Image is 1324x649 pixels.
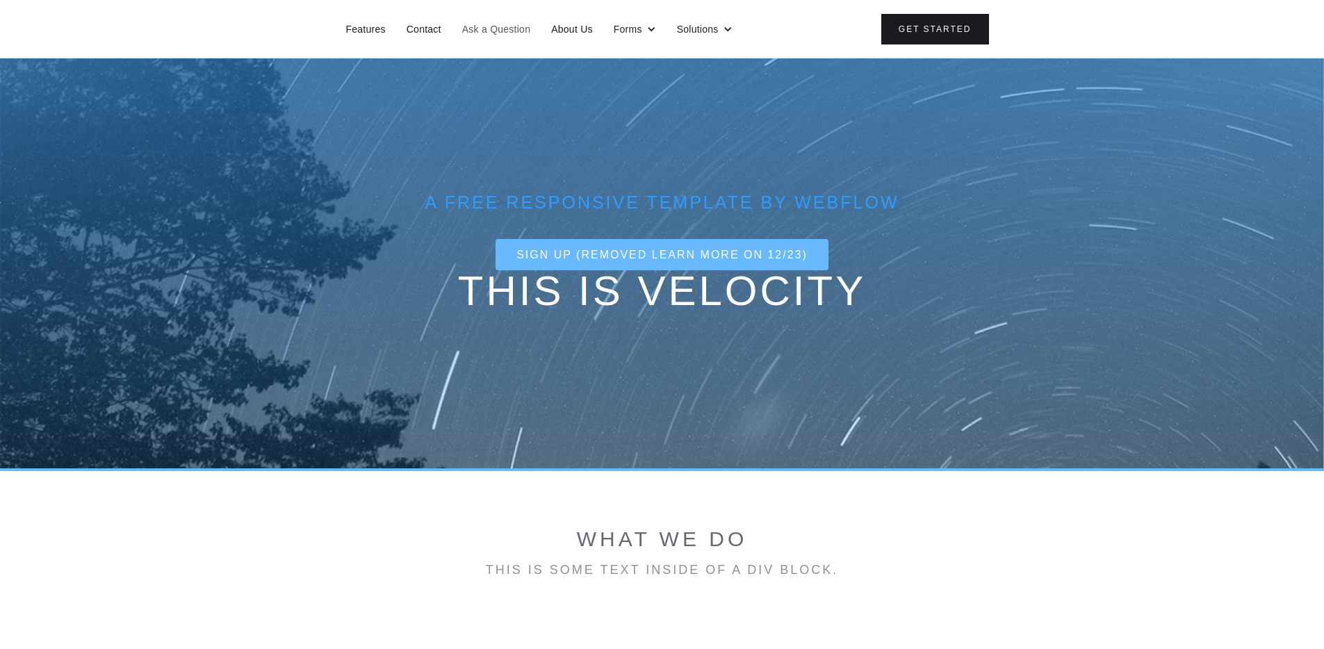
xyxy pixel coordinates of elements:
[339,20,393,38] a: Features
[670,19,739,40] div: Solutions
[496,239,828,270] a: sign up (removed learn more on 12/23)
[455,20,537,38] a: Ask a Question
[336,194,989,211] div: A free reSPonsive template by webflow
[400,20,448,38] a: Contact
[614,22,642,36] div: Forms
[336,527,989,552] h2: what we do
[336,563,989,577] div: This is some text inside of a div block.
[677,22,719,36] div: Solutions
[607,19,663,40] div: Forms
[881,14,989,44] a: Get Started
[544,20,600,38] a: About Us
